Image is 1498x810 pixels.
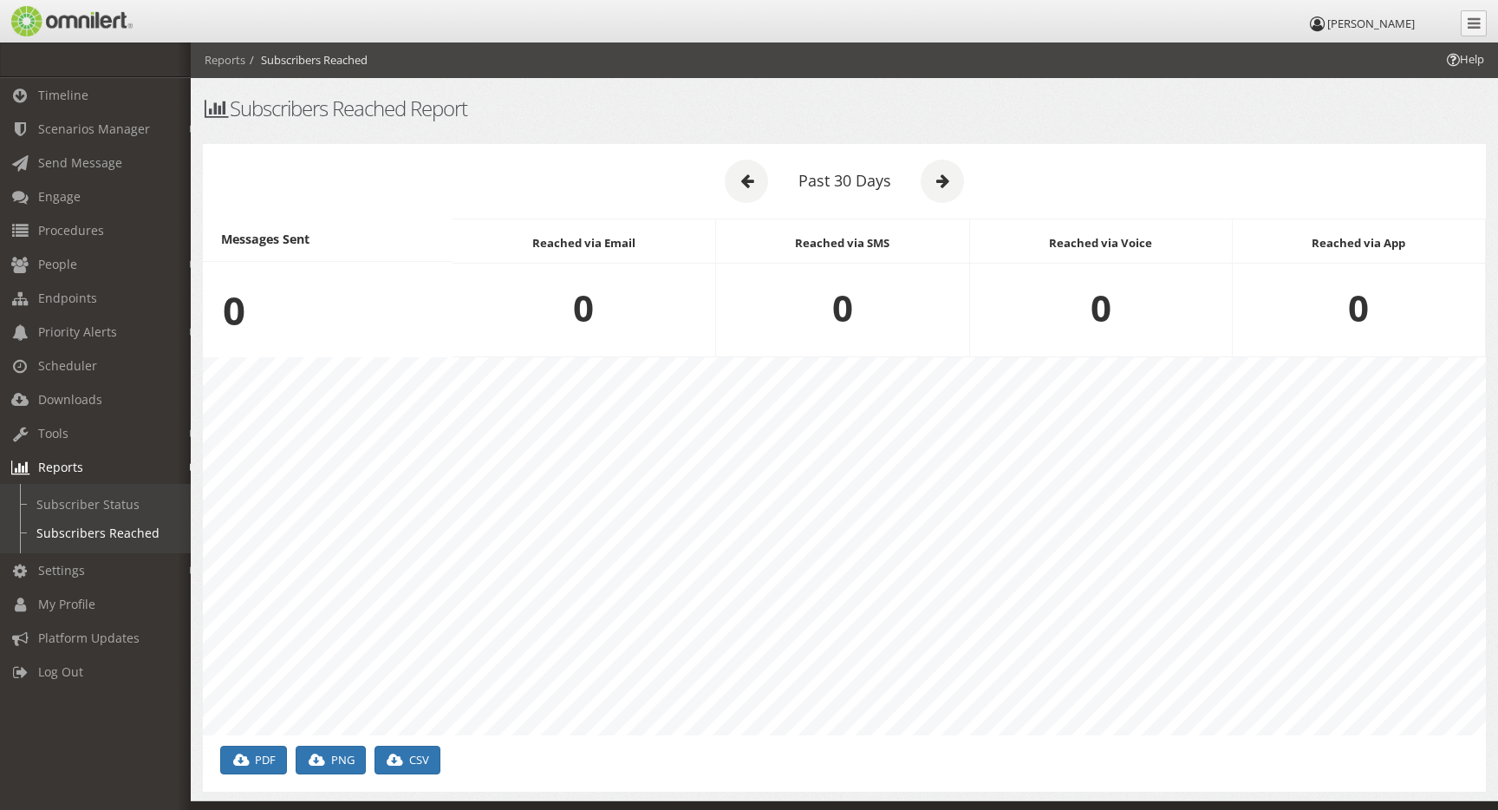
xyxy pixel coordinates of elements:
[38,87,88,103] span: Timeline
[716,264,969,352] div: 0
[38,425,68,441] span: Tools
[38,663,83,680] span: Log Out
[331,752,355,768] span: PNG
[38,596,95,612] span: My Profile
[38,391,102,408] span: Downloads
[716,224,969,264] div: Reached via SMS
[38,188,81,205] span: Engage
[970,264,1232,352] div: 0
[1233,264,1485,352] div: 0
[38,323,117,340] span: Priority Alerts
[38,222,104,238] span: Procedures
[374,746,440,774] button: CSV
[38,562,85,578] span: Settings
[1233,224,1485,264] div: Reached via App
[38,256,77,272] span: People
[791,170,897,193] div: Past 30 Days
[453,264,714,352] div: 0
[970,224,1232,264] div: Reached via Voice
[453,224,714,264] div: Reached via Email
[409,752,429,768] span: CSV
[38,357,97,374] span: Scheduler
[1327,16,1415,31] span: [PERSON_NAME]
[203,219,453,262] div: Messages Sent
[203,262,453,358] div: 0
[38,121,150,137] span: Scenarios Manager
[203,97,1486,120] h1: Subscribers Reached Report
[255,752,276,768] span: PDF
[1444,51,1484,68] span: Help
[245,52,368,69] li: Subscribers Reached
[38,459,83,475] span: Reports
[296,746,365,774] button: PNG
[38,630,140,646] span: Platform Updates
[220,746,287,774] button: PDF
[205,52,245,69] li: Reports
[1461,10,1487,36] a: Collapse Menu
[38,154,122,171] span: Send Message
[40,12,75,28] span: Help
[9,6,133,36] img: Omnilert
[38,290,97,306] span: Endpoints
